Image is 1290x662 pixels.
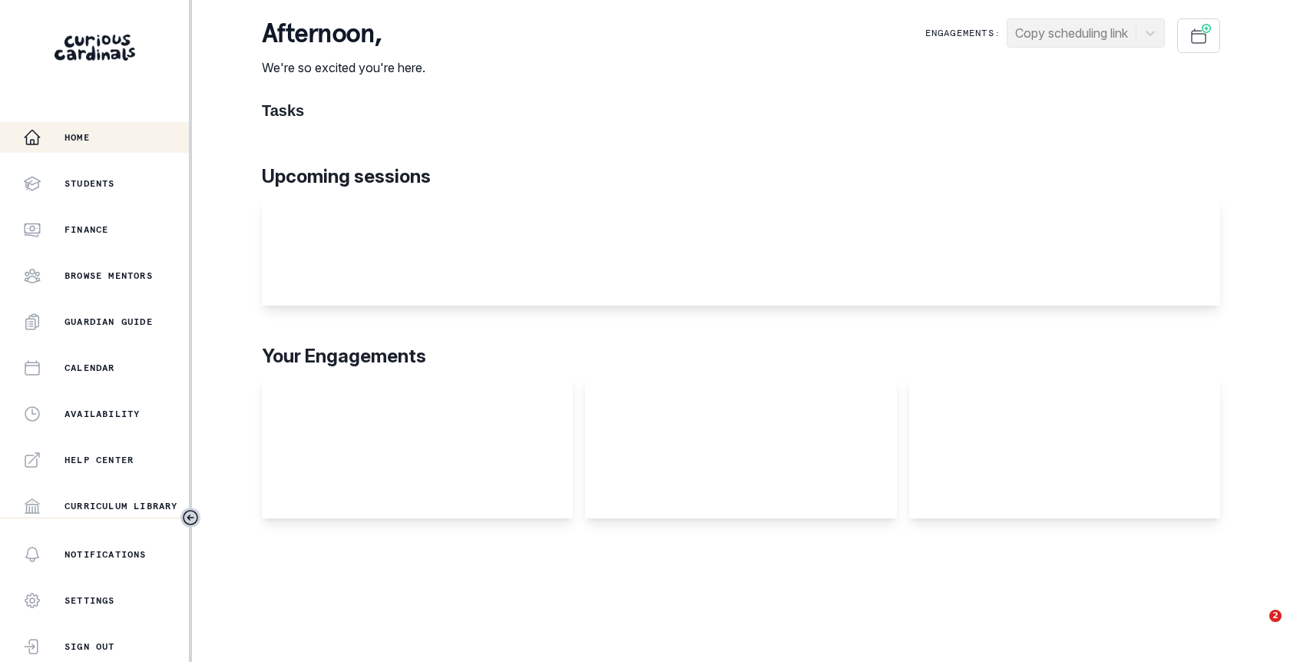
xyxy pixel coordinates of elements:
p: Availability [64,408,140,420]
p: Notifications [64,548,147,561]
p: Your Engagements [262,343,1220,370]
p: Upcoming sessions [262,163,1220,190]
button: Toggle sidebar [180,508,200,528]
button: Schedule Sessions [1177,18,1220,53]
p: Guardian Guide [64,316,153,328]
p: Students [64,177,115,190]
h1: Tasks [262,101,1220,120]
p: Browse Mentors [64,270,153,282]
p: Settings [64,594,115,607]
p: Sign Out [64,640,115,653]
p: Finance [64,223,108,236]
p: Help Center [64,454,134,466]
p: afternoon , [262,18,425,49]
p: Home [64,131,90,144]
span: 2 [1269,610,1282,622]
iframe: Intercom live chat [1238,610,1275,647]
p: Calendar [64,362,115,374]
p: Engagements: [925,27,1001,39]
img: Curious Cardinals Logo [55,35,135,61]
p: We're so excited you're here. [262,58,425,77]
p: Curriculum Library [64,500,178,512]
